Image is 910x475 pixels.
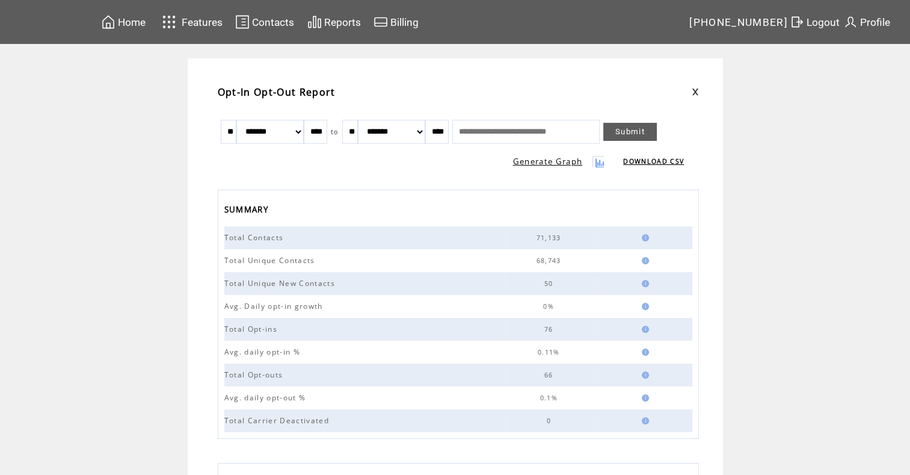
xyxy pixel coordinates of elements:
[224,301,326,311] span: Avg. Daily opt-in growth
[638,280,649,287] img: help.gif
[638,417,649,424] img: help.gif
[224,232,287,243] span: Total Contacts
[324,16,361,28] span: Reports
[603,123,657,141] a: Submit
[218,85,336,99] span: Opt-In Opt-Out Report
[233,13,296,31] a: Contacts
[224,201,271,221] span: SUMMARY
[157,10,225,34] a: Features
[544,325,556,334] span: 76
[306,13,363,31] a: Reports
[513,156,583,167] a: Generate Graph
[374,14,388,29] img: creidtcard.svg
[807,16,840,28] span: Logout
[101,14,115,29] img: home.svg
[841,13,892,31] a: Profile
[536,256,564,265] span: 68,743
[544,279,556,288] span: 50
[546,417,553,425] span: 0
[307,14,322,29] img: chart.svg
[540,394,560,402] span: 0.1%
[224,393,309,403] span: Avg. daily opt-out %
[543,302,557,311] span: 0%
[638,394,649,402] img: help.gif
[99,13,147,31] a: Home
[788,13,841,31] a: Logout
[224,370,286,380] span: Total Opt-outs
[182,16,223,28] span: Features
[843,14,858,29] img: profile.svg
[544,371,556,379] span: 66
[159,12,180,32] img: features.svg
[331,128,339,136] span: to
[623,157,684,166] a: DOWNLOAD CSV
[224,324,280,334] span: Total Opt-ins
[118,16,146,28] span: Home
[638,371,649,379] img: help.gif
[638,326,649,333] img: help.gif
[860,16,890,28] span: Profile
[638,349,649,356] img: help.gif
[536,234,564,242] span: 71,133
[390,16,419,28] span: Billing
[638,303,649,310] img: help.gif
[235,14,250,29] img: contacts.svg
[252,16,294,28] span: Contacts
[224,255,318,265] span: Total Unique Contacts
[538,348,563,356] span: 0.11%
[224,347,303,357] span: Avg. daily opt-in %
[638,257,649,264] img: help.gif
[224,278,338,288] span: Total Unique New Contacts
[790,14,804,29] img: exit.svg
[372,13,420,31] a: Billing
[224,415,332,426] span: Total Carrier Deactivated
[638,234,649,241] img: help.gif
[689,16,788,28] span: [PHONE_NUMBER]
